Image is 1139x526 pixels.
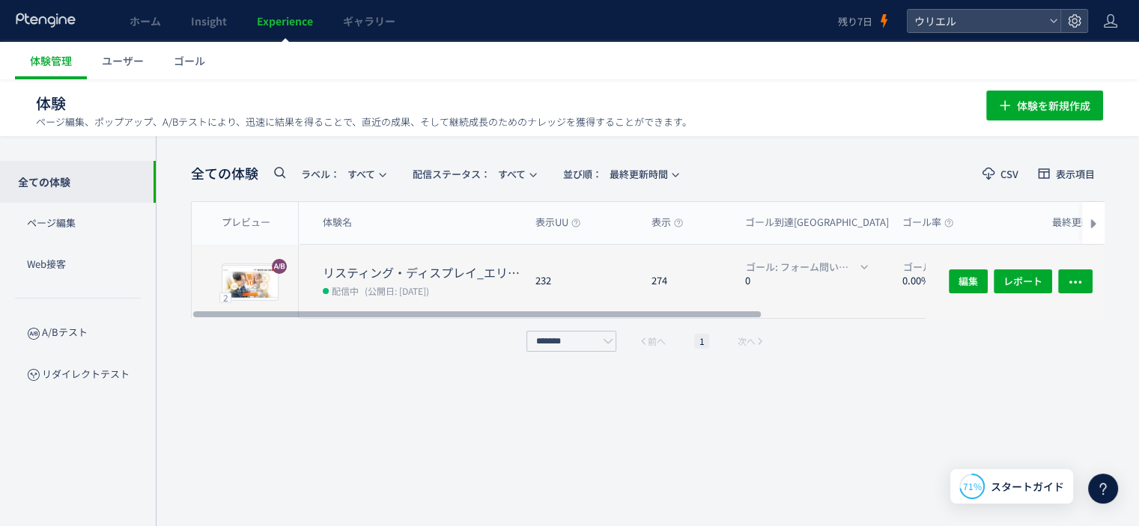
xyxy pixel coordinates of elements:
span: 最終更新時間 [563,162,668,186]
span: CSV [1000,169,1018,179]
button: ゴール: フォーム問い合わせ(WEB(LP)) [736,259,875,275]
span: 次へ [738,334,756,349]
span: 編集 [959,269,978,293]
button: 次へ [733,334,769,349]
dt: 0.00% [902,274,1040,288]
span: (公開日: [DATE]) [365,284,429,297]
span: スタートガイド [991,479,1064,495]
span: ウリエル [910,10,1043,32]
img: c31fd877d0b4a14ef217885f3eeda6501757408703254.jpeg [222,266,278,300]
span: 全ての体験 [191,164,258,183]
span: ゴール [174,53,205,68]
dt: 0 [745,274,890,288]
button: 並び順：最終更新時間 [553,162,687,186]
button: 体験を新規作成 [986,91,1103,120]
span: Insight [191,13,227,28]
span: ホーム [130,13,161,28]
span: 配信ステータス​： [413,167,490,181]
span: Experience [257,13,313,28]
li: 1 [694,334,709,349]
span: 体験名 [323,215,352,230]
span: すべて [301,162,375,186]
span: 71% [963,480,982,492]
span: 最終更新時間 [1052,215,1123,230]
span: 残り7日 [838,14,872,28]
h1: 体験 [36,93,953,114]
p: ページ編集、ポップアップ、A/Bテストにより、迅速に結果を得ることで、直近の成果、そして継続成長のためのナレッジを獲得することができます。 [36,115,692,129]
span: ゴール: フォーム問い合わせ(WEB(LP)) [746,259,857,275]
button: 配信ステータス​：すべて [403,162,544,186]
span: ゴール到達[GEOGRAPHIC_DATA] [745,215,901,230]
button: 表示項目 [1028,162,1105,186]
button: レポート [994,269,1052,293]
span: プレビュー [222,215,270,230]
span: 並び順： [563,167,602,181]
span: ゴール: フォーム問い合わせ(WEB(LP)) [903,259,1007,275]
button: ラベル：すべて [291,162,394,186]
span: 表示 [651,215,683,230]
span: 表示項目 [1056,169,1095,179]
button: 編集 [949,269,988,293]
button: CSV [973,162,1028,186]
button: 前へ [634,334,670,349]
span: 配信中 [332,283,359,298]
div: pagination [523,331,773,352]
span: ゴール率 [902,215,953,230]
span: ユーザー [102,53,144,68]
span: 体験管理 [30,53,72,68]
span: 体験を新規作成 [1017,91,1090,120]
span: レポート [1003,269,1042,293]
span: 前へ [648,334,666,349]
span: ギャラリー [343,13,395,28]
span: ラベル： [301,167,340,181]
dt: リスティング・ディスプレイ_エリアセクション削除＋ボディ1つ目CPA削除 [323,264,523,281]
div: 2 [219,293,231,303]
div: 232 [523,245,640,318]
span: すべて [413,162,526,186]
div: 274 [640,245,733,318]
span: 表示UU [535,215,580,230]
